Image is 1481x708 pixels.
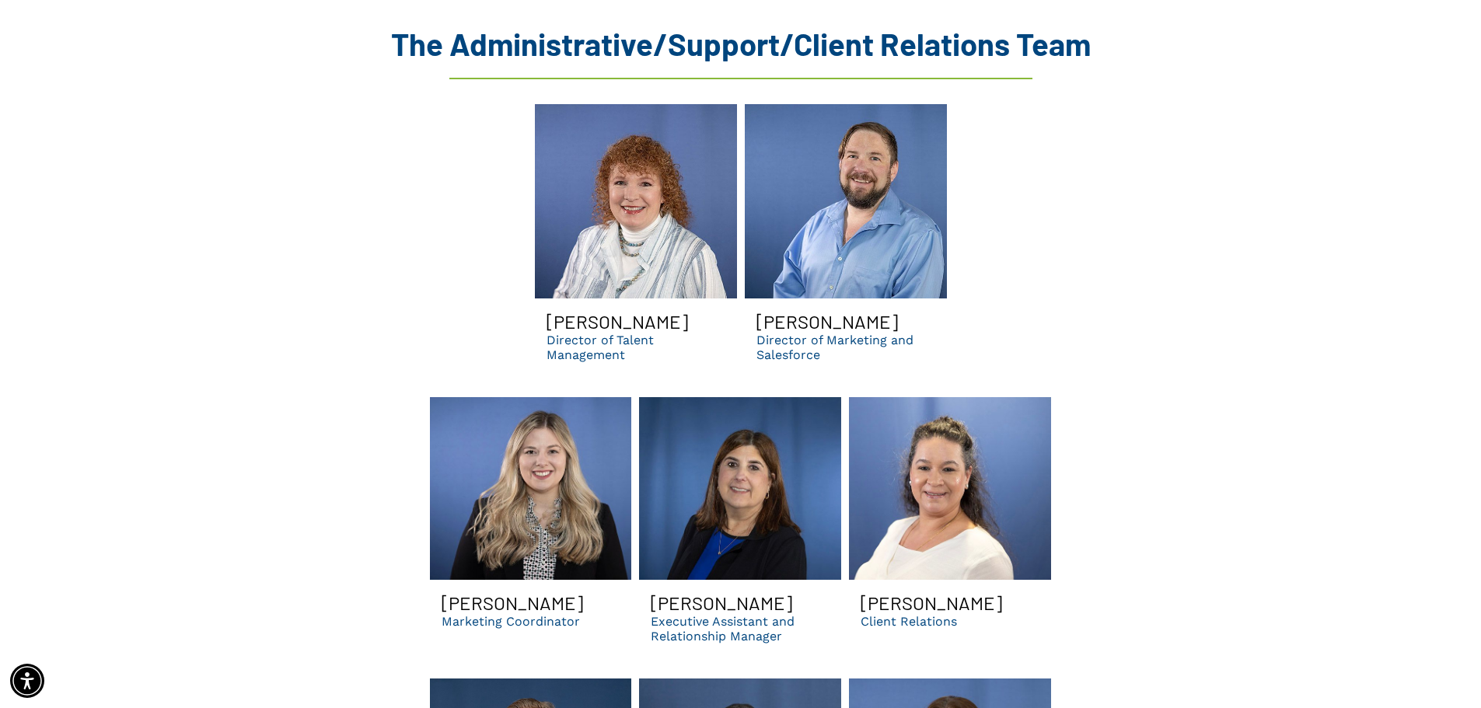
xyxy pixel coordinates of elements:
[849,397,1051,580] a: A woman in a white shirt is smiling in front of a blue background.
[10,664,44,698] div: Accessibility Menu
[756,310,898,333] h3: [PERSON_NAME]
[442,614,580,629] p: Marketing Coordinator
[745,104,947,298] a: A man with a beard is wearing a blue shirt and smiling.
[651,591,792,614] h3: [PERSON_NAME]
[756,333,935,362] p: Director of Marketing and Salesforce
[430,397,632,580] a: A woman with red hair is smiling for the camera in front of a blue background.
[861,614,957,629] p: Client Relations
[861,591,1002,614] h3: [PERSON_NAME]
[442,591,583,614] h3: [PERSON_NAME]
[651,614,830,643] p: Executive Assistant and Relationship Manager
[391,25,1091,62] span: The Administrative/Support/Client Relations Team
[547,310,688,333] h3: [PERSON_NAME]
[547,333,725,362] p: Director of Talent Management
